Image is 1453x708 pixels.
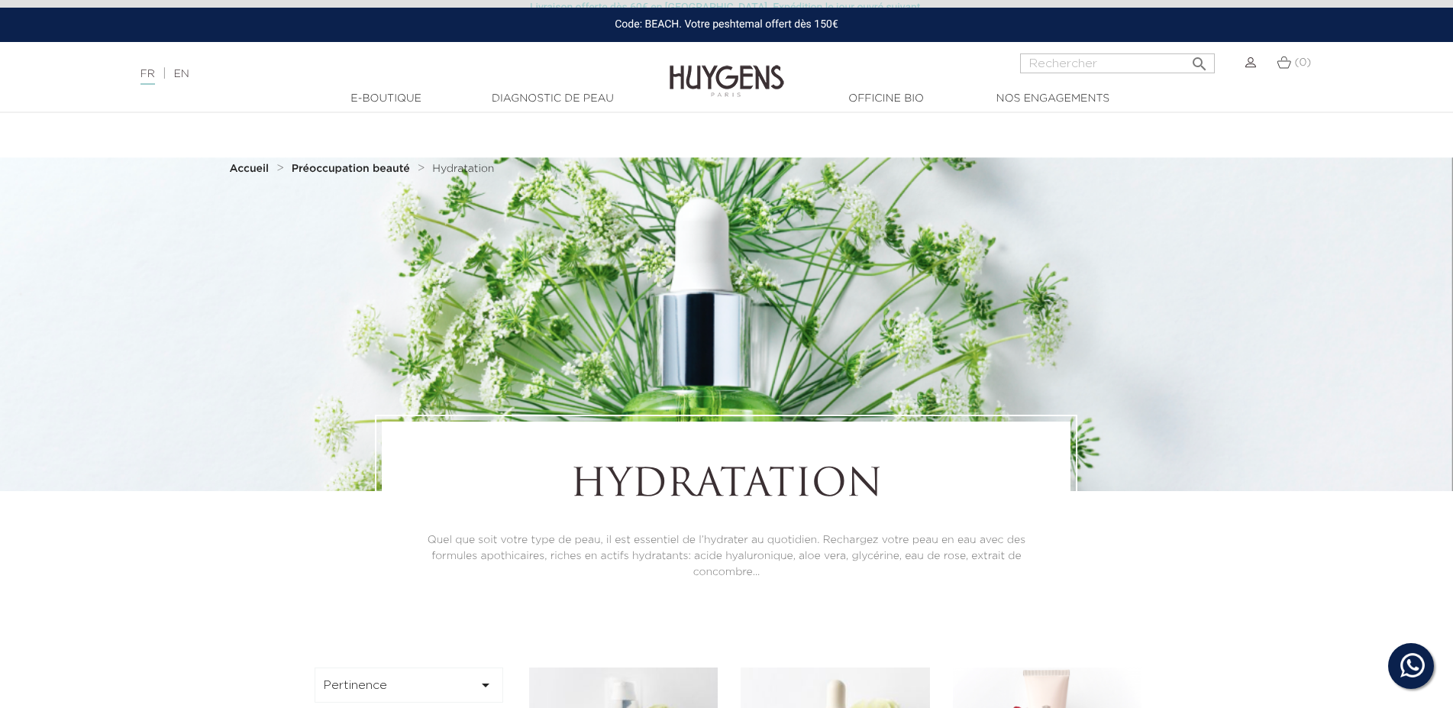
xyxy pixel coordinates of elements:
[229,163,272,175] a: Accueil
[670,40,784,99] img: Huygens
[133,65,594,83] div: |
[310,91,463,107] a: E-Boutique
[1294,57,1311,68] span: (0)
[432,163,494,174] span: Hydratation
[424,532,1028,580] p: Quel que soit votre type de peau, il est essentiel de l’hydrater au quotidien. Rechargez votre pe...
[140,69,155,85] a: FR
[432,163,494,175] a: Hydratation
[1186,49,1213,70] button: 
[810,91,963,107] a: Officine Bio
[292,163,414,175] a: Préoccupation beauté
[1020,53,1215,73] input: Rechercher
[476,676,495,694] i: 
[229,163,269,174] strong: Accueil
[977,91,1129,107] a: Nos engagements
[292,163,410,174] strong: Préoccupation beauté
[315,668,504,703] button: Pertinence
[424,464,1028,509] h1: Hydratation
[173,69,189,79] a: EN
[476,91,629,107] a: Diagnostic de peau
[1190,50,1209,69] i: 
